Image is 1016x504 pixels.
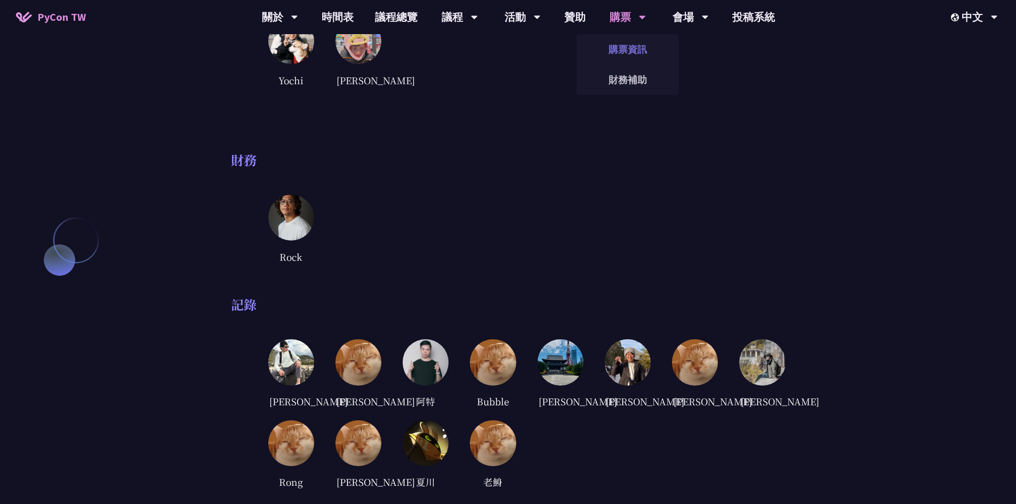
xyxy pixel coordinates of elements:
[37,9,86,25] span: PyCon TW
[403,474,449,490] div: 夏川
[335,72,381,88] div: [PERSON_NAME]
[605,339,651,385] img: Ray.5e377e7.jpg
[538,394,583,410] div: [PERSON_NAME]
[268,249,314,265] div: Rock
[268,18,314,64] img: yochi.a8ec921.png
[268,195,314,241] img: Rock.d5c3abf.jpg
[605,394,651,410] div: [PERSON_NAME]
[470,394,516,410] div: Bubble
[268,474,314,490] div: Rong
[672,339,718,385] img: default.0dba411.jpg
[16,12,32,22] img: Home icon of PyCon TW 2025
[268,339,314,385] img: Andy.1ce1175.jpg
[470,420,516,466] img: default.0dba411.jpg
[403,394,449,410] div: 阿特
[470,339,516,385] img: default.0dba411.jpg
[231,152,786,168] div: 財務
[538,339,583,385] img: YOKO.5b0e2ae.jpeg
[335,420,381,466] img: default.0dba411.jpg
[672,394,718,410] div: [PERSON_NAME]
[577,67,679,92] a: 財務補助
[5,4,97,30] a: PyCon TW
[231,297,786,313] div: 記錄
[335,474,381,490] div: [PERSON_NAME]
[403,339,449,385] img: Atlas.56d6349.jpg
[577,37,679,62] a: 購票資訊
[951,13,962,21] img: Locale Icon
[470,474,516,490] div: 老鯓
[268,394,314,410] div: [PERSON_NAME]
[335,18,381,64] img: jimmy.fbc0742.png
[268,420,314,466] img: default.0dba411.jpg
[739,394,785,410] div: [PERSON_NAME]
[268,72,314,88] div: Yochi
[335,339,381,385] img: default.0dba411.jpg
[739,339,785,385] img: %E5%B0%8F%E5%82%91.8e41d4d.jpg
[335,394,381,410] div: [PERSON_NAME]
[403,420,449,466] img: %E5%A4%8F%E5%B7%9D.c316b51.jpg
